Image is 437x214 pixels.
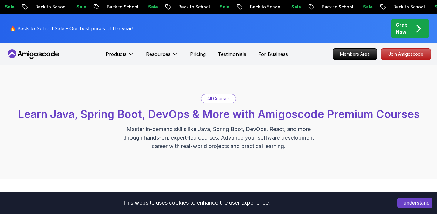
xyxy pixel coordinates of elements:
[297,4,338,10] p: Back to School
[18,107,420,121] span: Learn Java, Spring Boot, DevOps & More with Amigoscode Premium Courses
[5,196,388,209] div: This website uses cookies to enhance the user experience.
[146,51,171,58] p: Resources
[333,48,377,60] a: Members Area
[333,49,377,60] p: Members Area
[106,51,134,63] button: Products
[146,51,178,63] button: Resources
[106,51,127,58] p: Products
[410,4,429,10] p: Sale
[190,51,206,58] a: Pricing
[82,4,123,10] p: Back to School
[207,96,230,102] p: All Courses
[52,4,71,10] p: Sale
[218,51,246,58] a: Testimonials
[258,51,288,58] a: For Business
[397,198,432,208] button: Accept cookies
[368,4,410,10] p: Back to School
[225,4,266,10] p: Back to School
[154,4,195,10] p: Back to School
[10,25,133,32] p: 🔥 Back to School Sale - Our best prices of the year!
[266,4,286,10] p: Sale
[396,21,408,36] p: Grab Now
[123,4,143,10] p: Sale
[195,4,214,10] p: Sale
[10,4,52,10] p: Back to School
[117,125,320,150] p: Master in-demand skills like Java, Spring Boot, DevOps, React, and more through hands-on, expert-...
[338,4,357,10] p: Sale
[381,48,431,60] a: Join Amigoscode
[381,49,431,60] p: Join Amigoscode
